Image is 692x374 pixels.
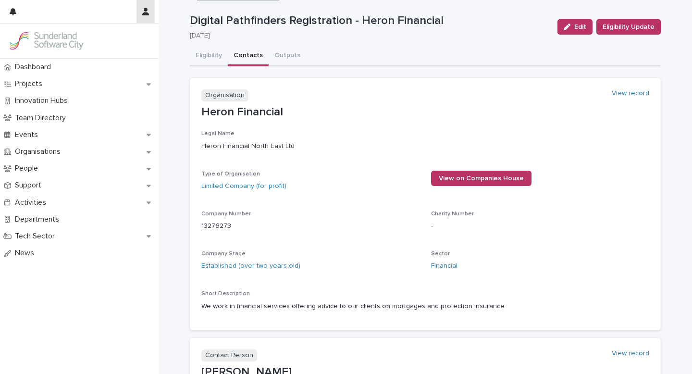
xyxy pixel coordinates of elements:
[8,31,85,50] img: Kay6KQejSz2FjblR6DWv
[11,215,67,224] p: Departments
[201,301,649,312] p: We work in financial services offering advice to our clients on mortgages and protection insurance
[557,19,593,35] button: Edit
[11,96,75,105] p: Innovation Hubs
[201,251,246,257] span: Company Stage
[201,291,250,297] span: Short Description
[190,46,228,66] button: Eligibility
[11,79,50,88] p: Projects
[612,349,649,358] a: View record
[201,105,649,119] p: Heron Financial
[11,62,59,72] p: Dashboard
[431,211,474,217] span: Charity Number
[431,261,457,271] a: Financial
[439,175,524,182] span: View on Companies House
[201,221,420,231] p: 13276273
[201,131,235,137] span: Legal Name
[431,171,531,186] a: View on Companies House
[11,198,54,207] p: Activities
[612,89,649,98] a: View record
[228,46,269,66] button: Contacts
[201,181,286,191] a: Limited Company (for profit)
[269,46,306,66] button: Outputs
[201,89,248,101] p: Organisation
[11,113,74,123] p: Team Directory
[11,147,68,156] p: Organisations
[190,32,546,40] p: [DATE]
[201,211,251,217] span: Company Number
[11,164,46,173] p: People
[431,251,450,257] span: Sector
[431,221,649,231] p: -
[11,130,46,139] p: Events
[201,349,257,362] p: Contact Person
[596,19,661,35] button: Eligibility Update
[201,171,260,177] span: Type of Organisation
[11,181,49,190] p: Support
[574,24,586,30] span: Edit
[201,141,649,151] p: Heron Financial North East Ltd
[11,249,42,258] p: News
[201,261,300,271] a: Established (over two years old)
[190,14,550,28] p: Digital Pathfinders Registration - Heron Financial
[603,22,655,32] span: Eligibility Update
[11,232,62,241] p: Tech Sector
